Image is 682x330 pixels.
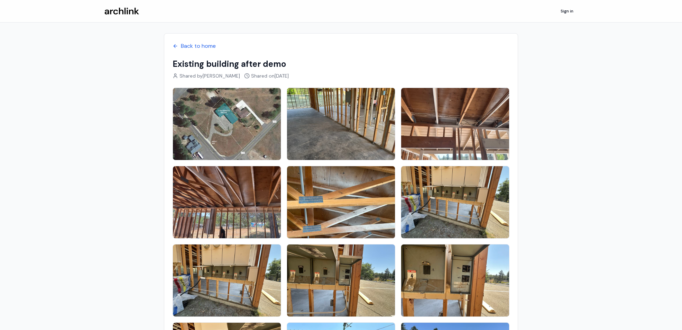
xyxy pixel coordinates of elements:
[173,59,509,70] h1: Existing building after demo
[104,8,139,15] img: Archlink
[251,72,289,79] span: Shared on [DATE]
[179,72,240,79] span: Shared by [PERSON_NAME]
[173,42,509,50] a: Back to home
[556,6,578,17] a: Sign in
